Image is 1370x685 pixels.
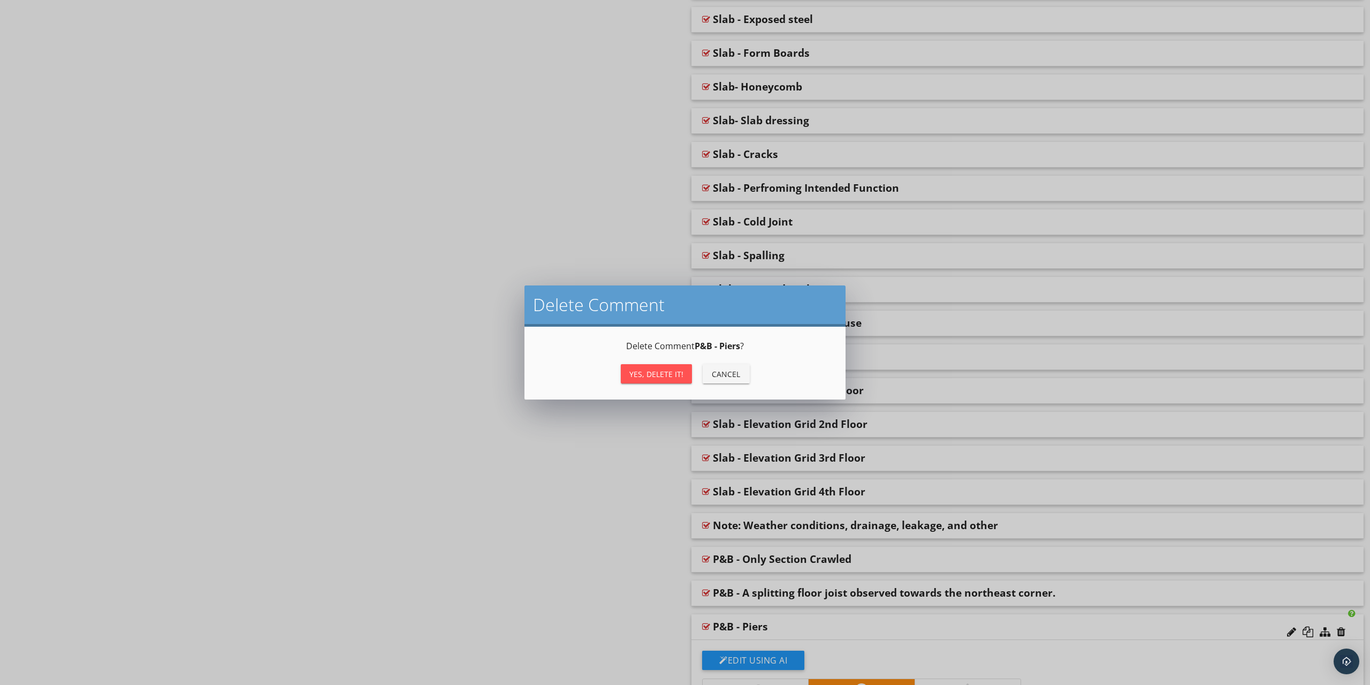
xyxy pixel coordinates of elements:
[629,368,683,380] div: Yes, Delete it!
[1334,649,1359,674] div: Open Intercom Messenger
[621,364,692,383] button: Yes, Delete it!
[703,364,750,383] button: Cancel
[537,340,833,352] p: Delete Comment ?
[711,368,741,380] div: Cancel
[533,294,837,315] h2: Delete Comment
[695,340,740,352] strong: P&B - Piers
